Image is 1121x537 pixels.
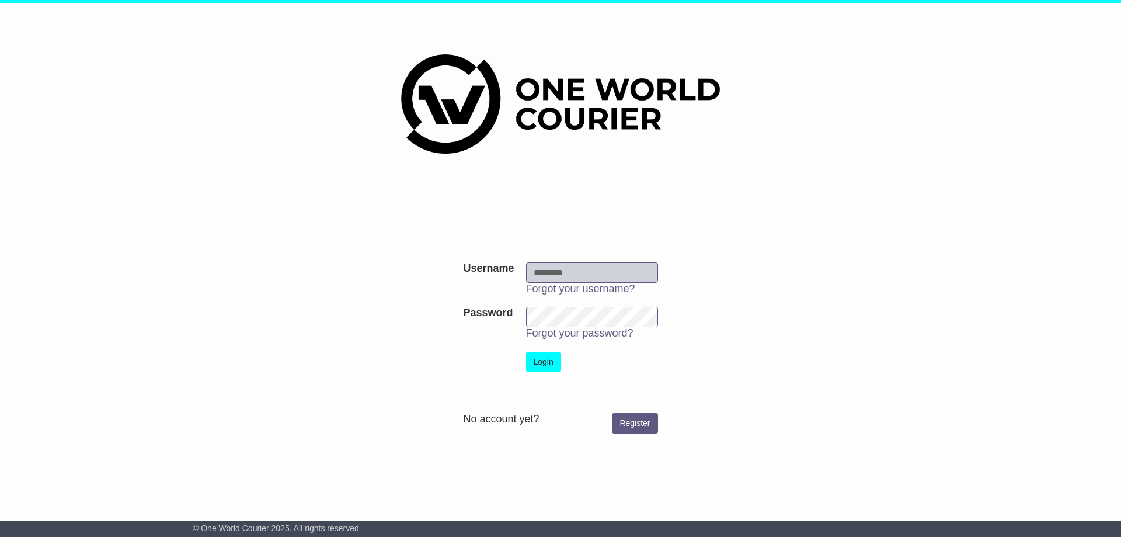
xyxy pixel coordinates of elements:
[526,352,561,372] button: Login
[526,327,633,339] a: Forgot your password?
[463,307,513,320] label: Password
[463,413,657,426] div: No account yet?
[193,524,361,533] span: © One World Courier 2025. All rights reserved.
[526,283,635,295] a: Forgot your username?
[463,262,514,275] label: Username
[612,413,657,434] a: Register
[401,54,720,154] img: One World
